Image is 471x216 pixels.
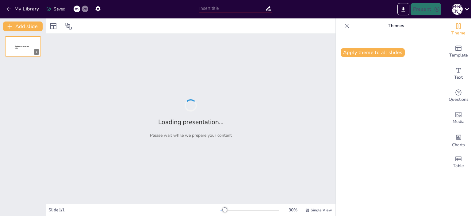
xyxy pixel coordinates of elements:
input: Insert title [199,4,265,13]
span: Single View [311,208,332,213]
span: Text [454,74,463,81]
span: Table [453,163,464,169]
div: Add text boxes [446,63,471,85]
div: 1 [5,36,41,57]
span: Charts [452,142,465,148]
p: Themes [352,18,440,33]
span: Position [65,22,72,30]
span: Questions [449,96,469,103]
span: Template [449,52,468,59]
p: Please wait while we prepare your content [150,132,232,138]
button: Apply theme to all slides [341,48,405,57]
h2: Loading presentation... [158,118,224,126]
div: Slide 1 / 1 [48,207,220,213]
span: Theme [451,30,465,37]
div: Get real-time input from your audience [446,85,471,107]
button: Present [411,3,441,15]
div: Add a table [446,151,471,173]
span: Sendsteps presentation editor [15,45,29,49]
div: 30 % [285,207,300,213]
div: Add images, graphics, shapes or video [446,107,471,129]
div: Saved [46,6,65,12]
div: Add charts and graphs [446,129,471,151]
div: Change the overall theme [446,18,471,41]
span: Media [453,118,465,125]
button: Export to PowerPoint [397,3,409,15]
button: О [PERSON_NAME] [452,3,463,15]
button: Add slide [3,22,43,31]
button: My Library [5,4,42,14]
div: 1 [34,49,39,55]
div: О [PERSON_NAME] [452,4,463,15]
div: Layout [48,21,58,31]
div: Add ready made slides [446,41,471,63]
